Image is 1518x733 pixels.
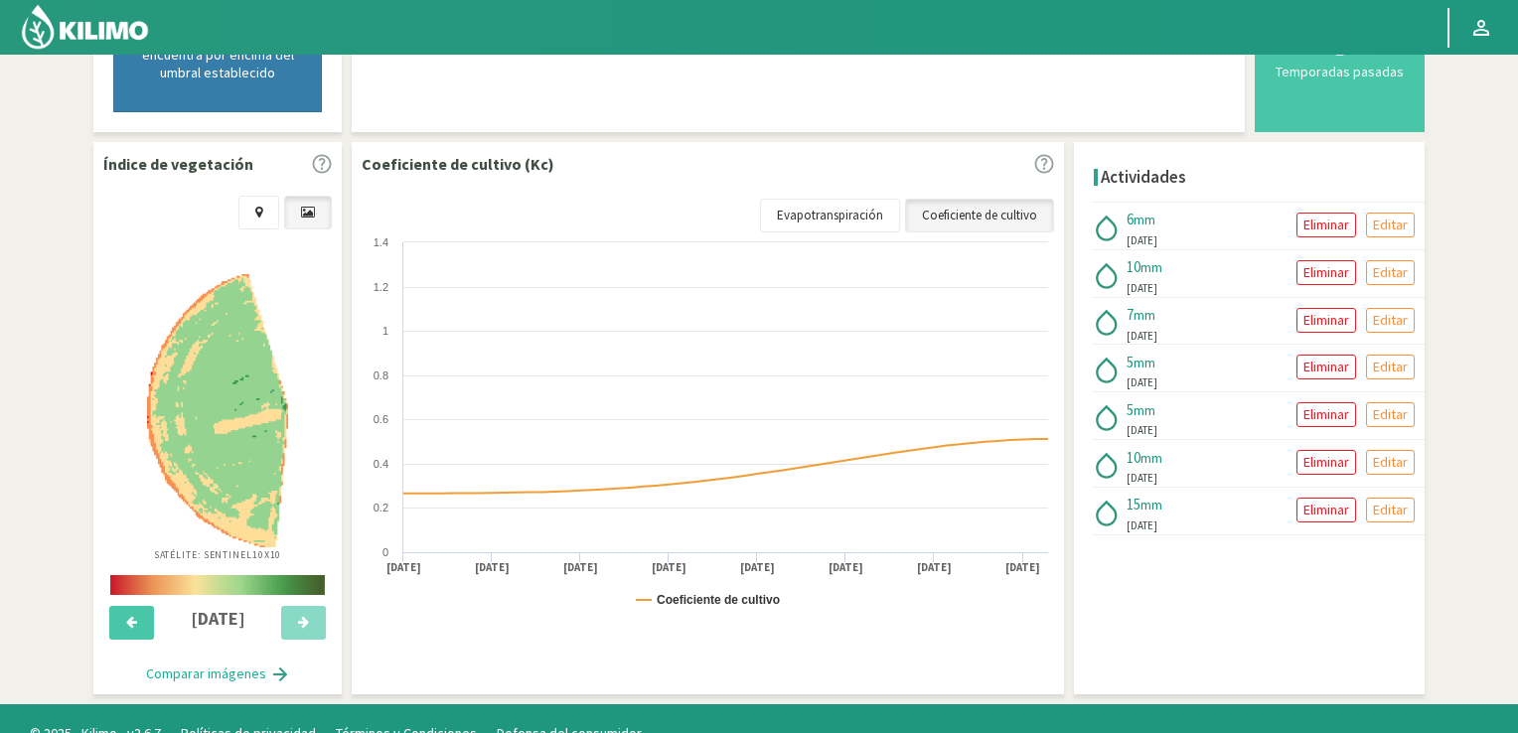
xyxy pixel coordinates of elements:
[1366,213,1415,237] button: Editar
[1140,496,1162,513] span: mm
[374,281,388,293] text: 1.2
[147,274,287,547] img: fc81e2a0-5882-4020-8ae4-db00fa5d647b_-_sentinel_-_2025-08-11.png
[1303,451,1349,474] p: Eliminar
[1005,560,1040,575] text: [DATE]
[1134,354,1155,371] span: mm
[1373,261,1408,284] p: Editar
[1127,470,1157,487] span: [DATE]
[1296,402,1356,427] button: Eliminar
[386,560,421,575] text: [DATE]
[760,199,900,232] a: Evapotranspiración
[1373,499,1408,521] p: Editar
[1127,328,1157,345] span: [DATE]
[1296,260,1356,285] button: Eliminar
[374,236,388,248] text: 1.4
[475,560,510,575] text: [DATE]
[1127,495,1140,513] span: 15
[1366,355,1415,379] button: Editar
[1134,401,1155,419] span: mm
[1134,306,1155,324] span: mm
[657,593,780,607] text: Coeficiente de cultivo
[374,413,388,425] text: 0.6
[1127,257,1140,276] span: 10
[126,655,310,694] button: Comparar imágenes
[1373,309,1408,332] p: Editar
[1366,498,1415,522] button: Editar
[1373,451,1408,474] p: Editar
[382,546,388,558] text: 0
[1127,210,1134,228] span: 6
[1127,422,1157,439] span: [DATE]
[1140,258,1162,276] span: mm
[1303,403,1349,426] p: Eliminar
[1373,214,1408,236] p: Editar
[1127,353,1134,371] span: 5
[374,502,388,513] text: 0.2
[917,560,952,575] text: [DATE]
[1296,213,1356,237] button: Eliminar
[362,152,554,176] p: Coeficiente de cultivo (Kc)
[1373,403,1408,426] p: Editar
[652,560,686,575] text: [DATE]
[563,560,598,575] text: [DATE]
[1366,308,1415,333] button: Editar
[1127,400,1134,419] span: 5
[374,458,388,470] text: 0.4
[103,152,253,176] p: Índice de vegetación
[1366,402,1415,427] button: Editar
[1134,211,1155,228] span: mm
[1127,305,1134,324] span: 7
[154,547,282,562] p: Satélite: Sentinel
[20,3,150,51] img: Kilimo
[1303,261,1349,284] p: Eliminar
[252,548,282,561] span: 10X10
[382,325,388,337] text: 1
[110,575,325,595] img: scale
[1296,355,1356,379] button: Eliminar
[1373,356,1408,378] p: Editar
[1366,450,1415,475] button: Editar
[1127,517,1157,534] span: [DATE]
[1303,309,1349,332] p: Eliminar
[1140,449,1162,467] span: mm
[1296,308,1356,333] button: Eliminar
[1127,280,1157,297] span: [DATE]
[905,199,1054,232] a: Coeficiente de cultivo
[740,560,775,575] text: [DATE]
[374,369,388,381] text: 0.8
[1296,450,1356,475] button: Eliminar
[166,609,270,629] h4: [DATE]
[1271,65,1409,78] div: Temporadas pasadas
[1127,374,1157,391] span: [DATE]
[1303,499,1349,521] p: Eliminar
[1303,214,1349,236] p: Eliminar
[1101,168,1186,187] h4: Actividades
[1296,498,1356,522] button: Eliminar
[1303,356,1349,378] p: Eliminar
[1366,260,1415,285] button: Editar
[1127,448,1140,467] span: 10
[1127,232,1157,249] span: [DATE]
[829,560,863,575] text: [DATE]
